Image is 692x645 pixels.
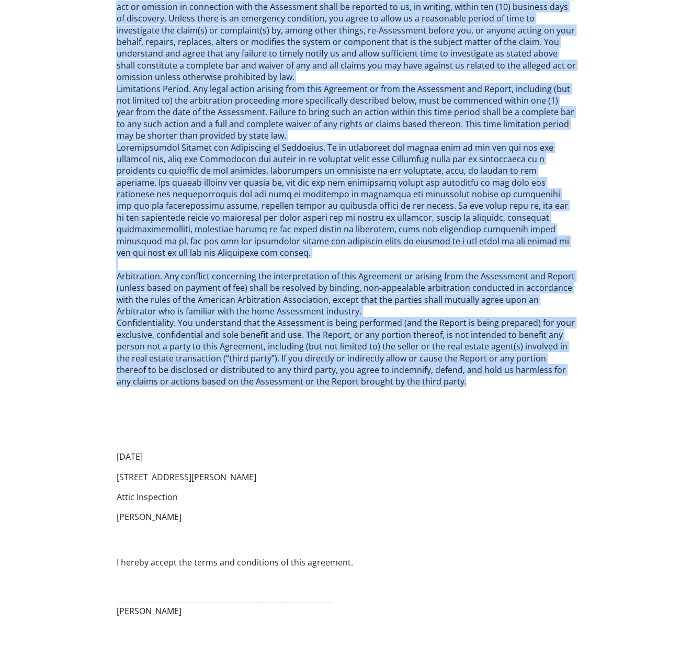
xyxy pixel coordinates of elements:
div: ___________________________________________________________ [116,593,575,605]
p: Attic Inspection [116,491,575,503]
p: I hereby accept the terms and conditions of this agreement. [116,557,575,568]
p: [PERSON_NAME] [116,511,575,523]
p: [DATE] [116,451,575,462]
p: [STREET_ADDRESS][PERSON_NAME] [116,471,575,483]
div: [PERSON_NAME] [116,605,575,617]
